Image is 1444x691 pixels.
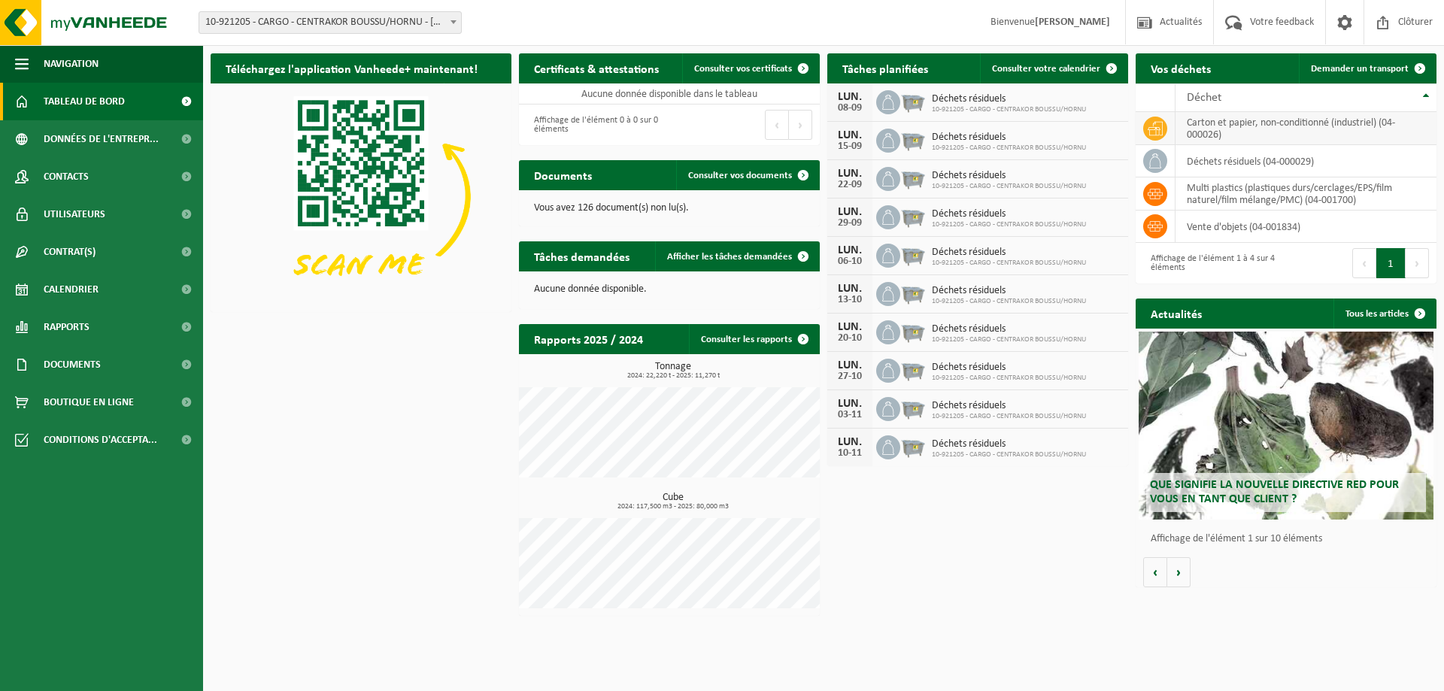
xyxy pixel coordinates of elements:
span: Déchets résiduels [932,93,1086,105]
span: Déchet [1187,92,1221,104]
a: Tous les articles [1333,299,1435,329]
span: 10-921205 - CARGO - CENTRAKOR BOUSSU/HORNU [932,297,1086,306]
td: vente d'objets (04-001834) [1176,211,1436,243]
a: Demander un transport [1299,53,1435,83]
a: Consulter vos certificats [682,53,818,83]
span: 10-921205 - CARGO - CENTRAKOR BOUSSU/HORNU [932,335,1086,344]
a: Consulter vos documents [676,160,818,190]
span: Contrat(s) [44,233,96,271]
span: 10-921205 - CARGO - CENTRAKOR BOUSSU/HORNU - HORNU [199,12,461,33]
span: Déchets résiduels [932,247,1086,259]
div: Affichage de l'élément 1 à 4 sur 4 éléments [1143,247,1279,280]
h2: Certificats & attestations [519,53,674,83]
button: Next [1406,248,1429,278]
span: Déchets résiduels [932,170,1086,182]
div: LUN. [835,359,865,371]
h3: Cube [526,492,820,511]
img: WB-2500-GAL-GY-04 [900,241,926,267]
span: 10-921205 - CARGO - CENTRAKOR BOUSSU/HORNU [932,259,1086,268]
span: 10-921205 - CARGO - CENTRAKOR BOUSSU/HORNU [932,182,1086,191]
td: carton et papier, non-conditionné (industriel) (04-000026) [1176,112,1436,145]
span: Que signifie la nouvelle directive RED pour vous en tant que client ? [1150,479,1399,505]
div: 22-09 [835,180,865,190]
img: WB-2500-GAL-GY-04 [900,318,926,344]
img: WB-2500-GAL-GY-04 [900,203,926,229]
div: LUN. [835,91,865,103]
span: 10-921205 - CARGO - CENTRAKOR BOUSSU/HORNU [932,450,1086,459]
span: Déchets résiduels [932,400,1086,412]
span: Conditions d'accepta... [44,421,157,459]
h2: Tâches demandées [519,241,645,271]
div: LUN. [835,321,865,333]
td: multi plastics (plastiques durs/cerclages/EPS/film naturel/film mélange/PMC) (04-001700) [1176,177,1436,211]
img: WB-2500-GAL-GY-04 [900,356,926,382]
h2: Actualités [1136,299,1217,328]
button: Previous [1352,248,1376,278]
span: 2024: 117,500 m3 - 2025: 80,000 m3 [526,503,820,511]
span: Utilisateurs [44,195,105,233]
span: Calendrier [44,271,99,308]
img: Download de VHEPlus App [211,83,511,309]
div: LUN. [835,244,865,256]
div: LUN. [835,398,865,410]
span: 10-921205 - CARGO - CENTRAKOR BOUSSU/HORNU [932,374,1086,383]
span: Déchets résiduels [932,132,1086,144]
span: 10-921205 - CARGO - CENTRAKOR BOUSSU/HORNU [932,105,1086,114]
span: Contacts [44,158,89,195]
div: 15-09 [835,141,865,152]
div: 27-10 [835,371,865,382]
h2: Rapports 2025 / 2024 [519,324,658,353]
button: Previous [765,110,789,140]
span: Consulter votre calendrier [992,64,1100,74]
div: LUN. [835,168,865,180]
p: Vous avez 126 document(s) non lu(s). [534,203,805,214]
h2: Tâches planifiées [827,53,943,83]
div: 03-11 [835,410,865,420]
span: Boutique en ligne [44,383,134,421]
a: Consulter les rapports [689,324,818,354]
div: LUN. [835,436,865,448]
span: Déchets résiduels [932,438,1086,450]
span: Données de l'entrepr... [44,120,159,158]
span: Demander un transport [1311,64,1409,74]
span: Tableau de bord [44,83,125,120]
span: 2024: 22,220 t - 2025: 11,270 t [526,372,820,380]
span: Navigation [44,45,99,83]
a: Consulter votre calendrier [980,53,1127,83]
div: Affichage de l'élément 0 à 0 sur 0 éléments [526,108,662,141]
a: Afficher les tâches demandées [655,241,818,271]
span: 10-921205 - CARGO - CENTRAKOR BOUSSU/HORNU [932,144,1086,153]
div: 10-11 [835,448,865,459]
p: Affichage de l'élément 1 sur 10 éléments [1151,534,1429,544]
img: WB-2500-GAL-GY-04 [900,165,926,190]
img: WB-2500-GAL-GY-04 [900,280,926,305]
div: 29-09 [835,218,865,229]
h2: Téléchargez l'application Vanheede+ maintenant! [211,53,493,83]
div: LUN. [835,129,865,141]
h3: Tonnage [526,362,820,380]
span: Déchets résiduels [932,362,1086,374]
p: Aucune donnée disponible. [534,284,805,295]
button: Vorige [1143,557,1167,587]
div: LUN. [835,206,865,218]
div: 08-09 [835,103,865,114]
span: Déchets résiduels [932,323,1086,335]
span: Documents [44,346,101,383]
span: Afficher les tâches demandées [667,252,792,262]
span: Consulter vos certificats [694,64,792,74]
div: 06-10 [835,256,865,267]
button: Volgende [1167,557,1191,587]
h2: Documents [519,160,607,189]
a: Que signifie la nouvelle directive RED pour vous en tant que client ? [1139,332,1433,520]
div: LUN. [835,283,865,295]
h2: Vos déchets [1136,53,1226,83]
span: 10-921205 - CARGO - CENTRAKOR BOUSSU/HORNU [932,220,1086,229]
button: Next [789,110,812,140]
strong: [PERSON_NAME] [1035,17,1110,28]
img: WB-2500-GAL-GY-04 [900,395,926,420]
td: déchets résiduels (04-000029) [1176,145,1436,177]
div: 20-10 [835,333,865,344]
img: WB-2500-GAL-GY-04 [900,88,926,114]
button: 1 [1376,248,1406,278]
span: Déchets résiduels [932,285,1086,297]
